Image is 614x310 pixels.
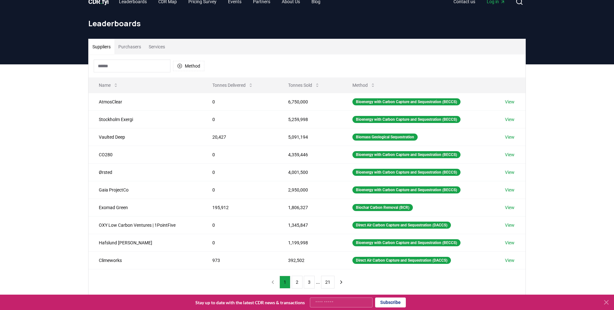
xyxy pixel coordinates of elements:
[278,216,342,234] td: 1,345,847
[316,278,320,286] li: ...
[505,204,515,211] a: View
[304,276,315,289] button: 3
[505,240,515,246] a: View
[505,116,515,123] a: View
[352,169,460,176] div: Bioenergy with Carbon Capture and Sequestration (BECCS)
[352,204,413,211] div: Biochar Carbon Removal (BCR)
[202,128,278,146] td: 20,427
[89,93,202,110] td: AtmosClear
[89,234,202,251] td: Hafslund [PERSON_NAME]
[347,79,381,92] button: Method
[278,199,342,216] td: 1,806,327
[278,110,342,128] td: 5,259,998
[336,276,347,289] button: next page
[202,181,278,199] td: 0
[278,251,342,269] td: 392,502
[352,239,460,246] div: Bioenergy with Carbon Capture and Sequestration (BECCS)
[88,18,526,29] h1: Leaderboards
[202,251,278,269] td: 973
[505,169,515,175] a: View
[352,134,418,141] div: Biomass Geological Sequestration
[352,151,460,158] div: Bioenergy with Carbon Capture and Sequestration (BECCS)
[89,146,202,163] td: CO280
[505,257,515,264] a: View
[505,222,515,228] a: View
[202,199,278,216] td: 195,912
[278,128,342,146] td: 5,091,194
[145,39,169,54] button: Services
[505,151,515,158] a: View
[202,93,278,110] td: 0
[89,39,114,54] button: Suppliers
[352,186,460,193] div: Bioenergy with Carbon Capture and Sequestration (BECCS)
[352,257,451,264] div: Direct Air Carbon Capture and Sequestration (DACCS)
[89,163,202,181] td: Ørsted
[202,146,278,163] td: 0
[114,39,145,54] button: Purchasers
[89,128,202,146] td: Vaulted Deep
[89,110,202,128] td: Stockholm Exergi
[505,99,515,105] a: View
[202,163,278,181] td: 0
[278,93,342,110] td: 6,750,000
[202,234,278,251] td: 0
[207,79,258,92] button: Tonnes Delivered
[94,79,123,92] button: Name
[352,98,460,105] div: Bioenergy with Carbon Capture and Sequestration (BECCS)
[89,251,202,269] td: Climeworks
[292,276,303,289] button: 2
[278,181,342,199] td: 2,950,000
[321,276,335,289] button: 21
[279,276,290,289] button: 1
[505,134,515,140] a: View
[278,146,342,163] td: 4,359,446
[202,216,278,234] td: 0
[89,181,202,199] td: Gaia ProjectCo
[202,110,278,128] td: 0
[89,216,202,234] td: OXY Low Carbon Ventures | 1PointFive
[173,61,204,71] button: Method
[89,199,202,216] td: Exomad Green
[352,222,451,229] div: Direct Air Carbon Capture and Sequestration (DACCS)
[505,187,515,193] a: View
[352,116,460,123] div: Bioenergy with Carbon Capture and Sequestration (BECCS)
[278,234,342,251] td: 1,199,998
[278,163,342,181] td: 4,001,500
[283,79,325,92] button: Tonnes Sold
